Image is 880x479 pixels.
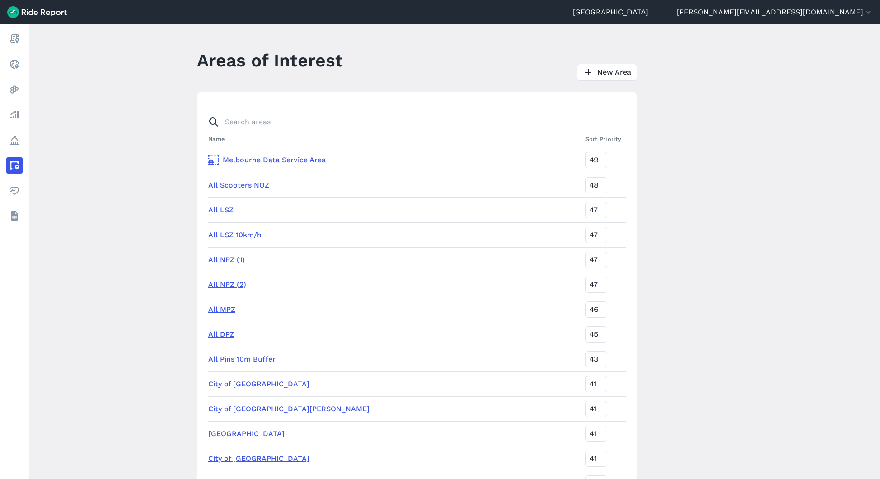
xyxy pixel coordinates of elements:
a: Report [6,31,23,47]
a: All NPZ (1) [208,255,245,264]
a: City of [GEOGRAPHIC_DATA] [208,454,309,463]
button: [PERSON_NAME][EMAIL_ADDRESS][DOMAIN_NAME] [677,7,873,18]
a: All LSZ [208,206,234,214]
a: All Pins 10m Buffer [208,355,276,363]
a: Realtime [6,56,23,72]
a: Health [6,183,23,199]
input: Search areas [203,114,620,130]
a: Heatmaps [6,81,23,98]
th: Sort Priority [582,130,626,148]
a: Analyze [6,107,23,123]
a: All LSZ 10km/h [208,230,262,239]
img: Ride Report [7,6,67,18]
a: City of [GEOGRAPHIC_DATA] [208,380,309,388]
a: City of [GEOGRAPHIC_DATA][PERSON_NAME] [208,404,370,413]
a: Areas [6,157,23,174]
a: All DPZ [208,330,234,338]
a: [GEOGRAPHIC_DATA] [208,429,285,438]
th: Name [208,130,582,148]
a: All Scooters NOZ [208,181,269,189]
h1: Areas of Interest [197,48,343,73]
a: Datasets [6,208,23,224]
a: All NPZ (2) [208,280,246,289]
a: Policy [6,132,23,148]
a: Melbourne Data Service Area [208,155,578,165]
a: All MPZ [208,305,235,314]
a: [GEOGRAPHIC_DATA] [573,7,648,18]
a: New Area [577,64,637,81]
